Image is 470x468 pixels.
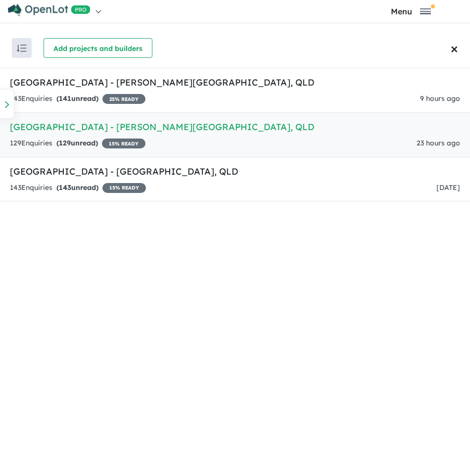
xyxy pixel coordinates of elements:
[59,183,71,192] span: 143
[10,182,146,194] div: 143 Enquir ies
[451,36,458,61] span: ×
[436,183,460,192] span: [DATE]
[8,4,91,16] img: Openlot PRO Logo White
[59,139,71,147] span: 129
[44,38,152,58] button: Add projects and builders
[59,94,71,103] span: 141
[10,165,460,178] h5: [GEOGRAPHIC_DATA] - [GEOGRAPHIC_DATA] , QLD
[10,138,145,149] div: 129 Enquir ies
[420,94,460,103] span: 9 hours ago
[56,139,98,147] strong: ( unread)
[102,183,146,193] span: 15 % READY
[354,6,468,16] button: Toggle navigation
[17,45,27,52] img: sort.svg
[10,120,460,134] h5: [GEOGRAPHIC_DATA] - [PERSON_NAME][GEOGRAPHIC_DATA] , QLD
[10,93,145,105] div: 143 Enquir ies
[10,76,460,89] h5: [GEOGRAPHIC_DATA] - [PERSON_NAME][GEOGRAPHIC_DATA] , QLD
[56,94,98,103] strong: ( unread)
[56,183,98,192] strong: ( unread)
[417,139,460,147] span: 23 hours ago
[102,94,145,104] span: 25 % READY
[102,139,145,148] span: 15 % READY
[448,28,470,68] button: Close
